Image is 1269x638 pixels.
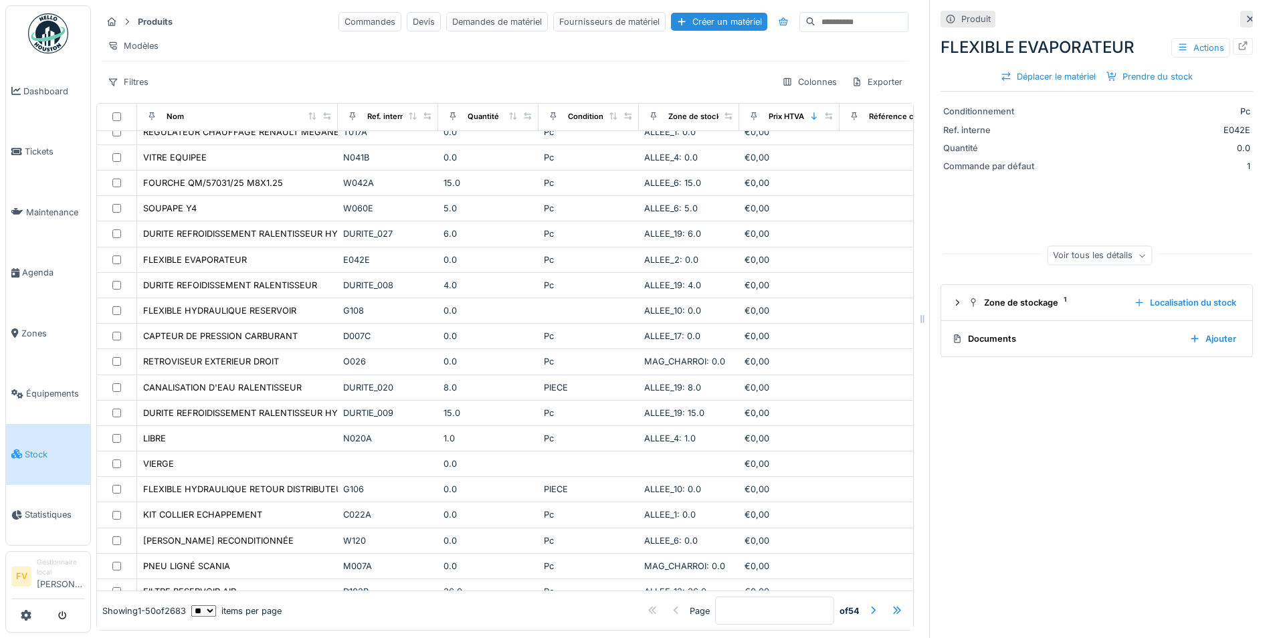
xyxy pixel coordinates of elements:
div: Pc [544,227,633,240]
div: FLEXIBLE HYDRAULIQUE RESERVOIR [143,304,296,317]
span: ALLEE_19: 4.0 [644,280,701,290]
div: DURITE REFOIDISSEMENT RALENTISSEUR [143,279,317,292]
div: Prendre du stock [1101,68,1198,86]
div: G108 [343,304,433,317]
div: Nom [167,111,184,122]
div: T017A [343,126,433,138]
div: Déplacer le matériel [995,68,1101,86]
a: Maintenance [6,182,90,243]
div: Pc [544,432,633,445]
div: Gestionnaire local [37,557,85,578]
span: ALLEE_6: 15.0 [644,178,701,188]
div: Pc [544,330,633,342]
div: Commandes [338,12,401,31]
a: Zones [6,303,90,364]
span: Zones [21,327,85,340]
div: 0.0 [444,151,533,164]
div: €0,00 [745,432,834,445]
span: ALLEE_19: 15.0 [644,408,704,418]
div: LIBRE [143,432,166,445]
span: MAG_CHARROI: 0.0 [644,561,725,571]
div: Pc [544,151,633,164]
span: ALLEE_13: 36.0 [644,587,706,597]
div: Zone de stockage [968,296,1123,309]
span: ALLEE_10: 0.0 [644,306,701,316]
a: Statistiques [6,485,90,546]
span: Maintenance [26,206,85,219]
div: 0.0 [444,457,533,470]
div: 0.0 [444,508,533,521]
div: €0,00 [745,330,834,342]
span: ALLEE_19: 8.0 [644,383,701,393]
div: Créer un matériel [671,13,767,31]
summary: Zone de stockage1Localisation du stock [947,290,1247,315]
div: 6.0 [444,227,533,240]
span: Dashboard [23,85,85,98]
div: REGULATEUR CHAUFFAGE RENAULT MEGANE [143,126,339,138]
span: ALLEE_1: 0.0 [644,127,696,137]
div: 0.0 [444,560,533,572]
div: PNEU LIGNÉ SCANIA [143,560,230,572]
div: Exporter [846,72,908,92]
div: Pc [544,202,633,215]
div: Page [690,604,710,617]
li: FV [11,566,31,587]
div: Devis [407,12,441,31]
span: ALLEE_1: 0.0 [644,510,696,520]
div: €0,00 [745,355,834,368]
div: Ref. interne [367,111,409,122]
div: Ref. interne [943,124,1044,136]
div: €0,00 [745,381,834,394]
span: Agenda [22,266,85,279]
div: €0,00 [745,457,834,470]
div: Showing 1 - 50 of 2683 [102,604,186,617]
div: 4.0 [444,279,533,292]
div: SOUPAPE Y4 [143,202,197,215]
div: E042E [343,253,433,266]
div: DURITE_027 [343,227,433,240]
li: [PERSON_NAME] [37,557,85,596]
div: FILTRE RESERVOIR AIR [143,585,236,598]
span: ALLEE_4: 0.0 [644,152,698,163]
div: W060E [343,202,433,215]
div: VIERGE [143,457,174,470]
div: Pc [544,508,633,521]
div: €0,00 [745,483,834,496]
div: €0,00 [745,151,834,164]
div: 1.0 [444,432,533,445]
div: 0.0 [444,534,533,547]
div: Pc [544,126,633,138]
div: €0,00 [745,304,834,317]
div: G106 [343,483,433,496]
a: Stock [6,424,90,485]
div: Quantité [468,111,499,122]
div: €0,00 [745,126,834,138]
div: RETROVISEUR EXTERIEUR DROIT [143,355,279,368]
div: Commande par défaut [943,160,1044,173]
strong: Produits [132,15,178,28]
div: Conditionnement [568,111,631,122]
div: D102B [343,585,433,598]
div: €0,00 [745,585,834,598]
div: Conditionnement [943,105,1044,118]
div: 0.0 [444,126,533,138]
div: 15.0 [444,407,533,419]
div: Actions [1171,38,1230,58]
span: Stock [25,448,85,461]
span: ALLEE_10: 0.0 [644,484,701,494]
div: DURTIE_009 [343,407,433,419]
div: €0,00 [745,202,834,215]
div: C022A [343,508,433,521]
div: FOURCHE QM/57031/25 M8X1.25 [143,177,283,189]
div: €0,00 [745,227,834,240]
div: CAPTEUR DE PRESSION CARBURANT [143,330,298,342]
span: Équipements [26,387,85,400]
div: Produit [961,13,991,25]
div: Filtres [102,72,155,92]
div: PIECE [544,381,633,394]
div: Pc [544,534,633,547]
span: ALLEE_4: 1.0 [644,433,696,443]
div: D007C [343,330,433,342]
div: €0,00 [745,177,834,189]
div: Pc [544,560,633,572]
